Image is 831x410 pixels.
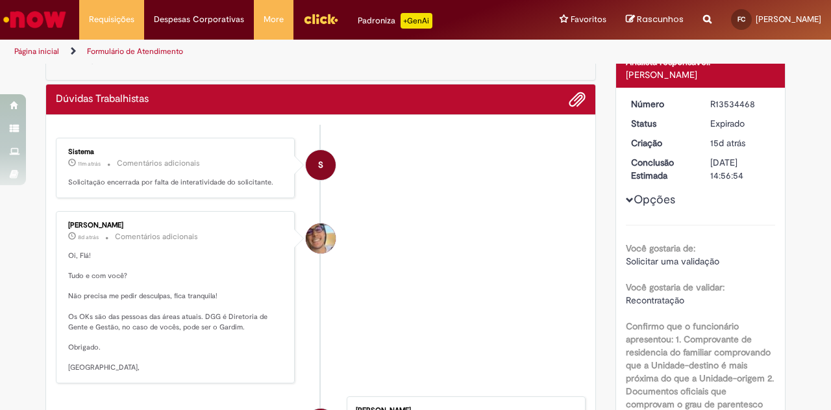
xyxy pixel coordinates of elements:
[626,242,695,254] b: Você gostaria de:
[621,156,701,182] dt: Conclusão Estimada
[115,231,198,242] small: Comentários adicionais
[10,40,544,64] ul: Trilhas de página
[756,14,821,25] span: [PERSON_NAME]
[264,13,284,26] span: More
[358,13,432,29] div: Padroniza
[68,148,284,156] div: Sistema
[306,224,336,253] div: Pedro Henrique De Oliveira Alves
[626,281,725,293] b: Você gostaria de validar:
[78,160,101,168] span: 11m atrás
[626,14,684,26] a: Rascunhos
[710,117,771,130] div: Expirado
[401,13,432,29] p: +GenAi
[78,160,101,168] time: 29/09/2025 16:00:06
[710,137,745,149] time: 15/09/2025 09:51:13
[56,94,149,105] h2: Dúvidas Trabalhistas Histórico de tíquete
[306,150,336,180] div: System
[318,149,323,181] span: S
[571,13,606,26] span: Favoritos
[78,233,99,241] span: 8d atrás
[68,177,284,188] p: Solicitação encerrada por falta de interatividade do solicitante.
[621,97,701,110] dt: Número
[87,46,183,57] a: Formulário de Atendimento
[78,233,99,241] time: 21/09/2025 16:22:19
[710,156,771,182] div: [DATE] 14:56:54
[303,9,338,29] img: click_logo_yellow_360x200.png
[710,136,771,149] div: 15/09/2025 09:51:13
[621,136,701,149] dt: Criação
[1,6,68,32] img: ServiceNow
[117,158,200,169] small: Comentários adicionais
[626,68,776,81] div: [PERSON_NAME]
[626,294,684,306] span: Recontratação
[68,251,284,373] p: Oi, Flá! Tudo e com você? Não precisa me pedir desculpas, fica tranquila! Os OKs são das pessoas ...
[710,97,771,110] div: R13534468
[14,46,59,57] a: Página inicial
[154,13,244,26] span: Despesas Corporativas
[637,13,684,25] span: Rascunhos
[710,137,745,149] span: 15d atrás
[569,91,586,108] button: Adicionar anexos
[738,15,745,23] span: FC
[626,255,719,267] span: Solicitar uma validação
[626,320,774,410] b: Confirmo que o funcionário apresentou: 1. Comprovante de residencia do familiar comprovando que a...
[621,117,701,130] dt: Status
[68,222,284,229] div: [PERSON_NAME]
[89,13,134,26] span: Requisições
